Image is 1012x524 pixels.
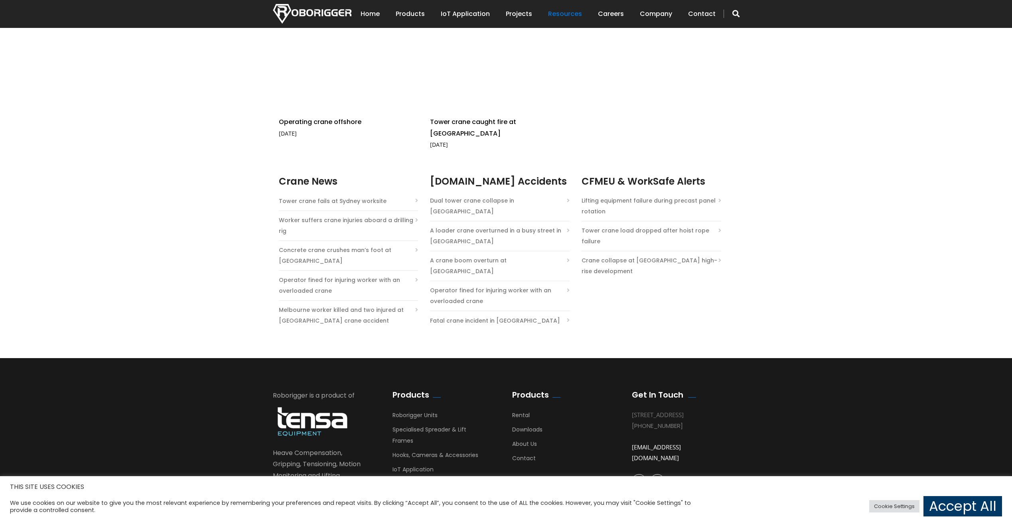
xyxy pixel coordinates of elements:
a: Contact [512,454,536,466]
a: IoT Application [393,465,434,477]
a: IoT Application [441,2,490,26]
h2: Products [393,390,429,400]
a: Hooks, Cameras & Accessories [393,451,478,463]
h2: CFMEU & WorkSafe Alerts [582,175,721,188]
div: [PHONE_NUMBER] [632,420,728,431]
a: Worker suffers crane injuries aboard a drilling rig [279,215,418,236]
a: Company [640,2,672,26]
h2: [DOMAIN_NAME] Accidents [430,175,570,188]
a: Resources [548,2,582,26]
a: Rental [512,411,530,423]
a: A loader crane overturned in a busy street in [GEOGRAPHIC_DATA] [430,225,570,247]
a: Lifting equipment failure during precast panel rotation [582,195,721,217]
span: [DATE] [430,141,448,148]
a: Careers [598,2,624,26]
h2: Products [512,390,549,400]
a: Contact [688,2,716,26]
div: Roborigger is a product of Heave Compensation, Gripping, Tensioning, Motion Monitoring and Liftin... [273,390,369,505]
h5: THIS SITE USES COOKIES [10,482,1002,492]
div: We use cookies on our website to give you the most relevant experience by remembering your prefer... [10,499,704,514]
a: Cookie Settings [869,500,919,512]
a: Downloads [512,426,542,437]
a: linkedin [632,474,646,489]
a: [EMAIL_ADDRESS][DOMAIN_NAME] [632,443,681,462]
span: [DATE] [279,130,297,137]
a: Fatal crane incident in [GEOGRAPHIC_DATA] [430,315,560,326]
h2: Get In Touch [632,390,683,400]
a: A crane boom overturn at [GEOGRAPHIC_DATA] [430,255,570,277]
iframe: YouTube video player [430,32,574,113]
a: Home [361,2,380,26]
a: Crane collapse at [GEOGRAPHIC_DATA] high-rise development [582,255,721,277]
a: Roborigger Units [393,411,438,423]
a: About Us [512,440,537,452]
a: Specialised Spreader & Lift Frames [393,426,466,449]
p: Operating crane offshore [279,116,418,140]
h2: Crane News [279,175,418,188]
a: Projects [506,2,532,26]
img: Nortech [273,4,351,24]
a: Twitter [650,474,665,489]
a: Operator fined for injuring worker with an overloaded crane [279,275,418,296]
a: Concrete crane crushes man’s foot at [GEOGRAPHIC_DATA] [279,245,418,266]
a: Melbourne worker killed and two injured at [GEOGRAPHIC_DATA] crane accident [279,305,418,326]
iframe: YouTube video player [279,32,422,113]
a: Tower crane fails at Sydney worksite [279,196,387,207]
a: Operator fined for injuring worker with an overloaded crane [430,285,570,307]
a: Tower crane load dropped after hoist rope failure [582,225,721,247]
a: Dual tower crane collapse in [GEOGRAPHIC_DATA] [430,195,570,217]
p: Tower crane caught fire at [GEOGRAPHIC_DATA] [430,116,570,151]
div: [STREET_ADDRESS] [632,410,728,420]
a: Products [396,2,425,26]
a: Accept All [923,496,1002,516]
